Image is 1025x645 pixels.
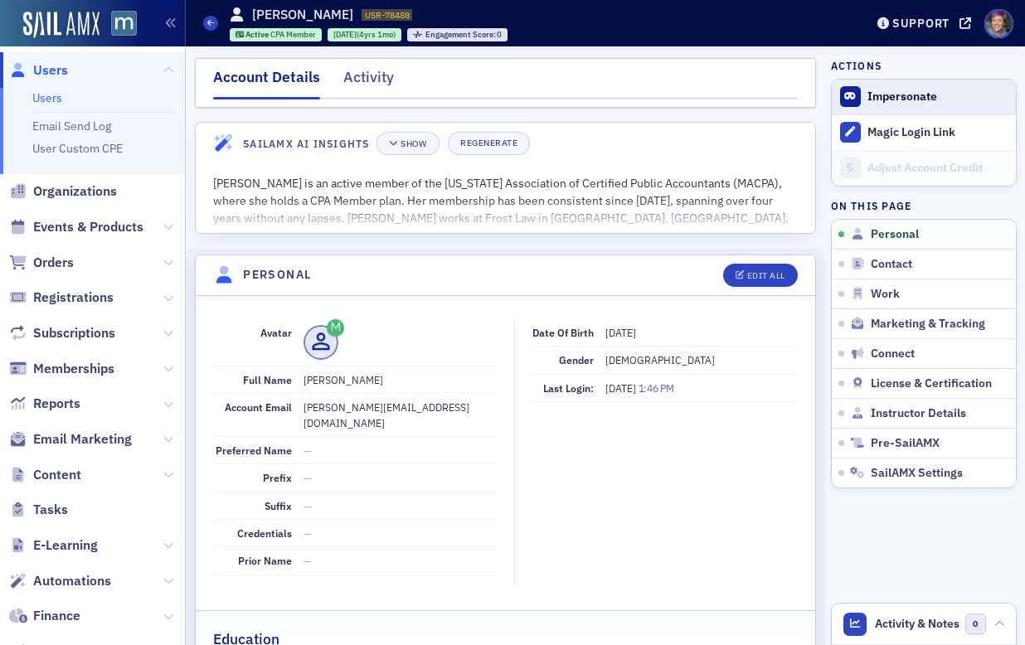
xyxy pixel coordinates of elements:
img: SailAMX [23,12,100,38]
div: Engagement Score: 0 [407,28,508,41]
span: Avatar [260,326,292,339]
button: Edit All [723,264,798,287]
div: Active: Active: CPA Member [230,28,323,41]
button: Regenerate [448,132,530,155]
span: 0 [965,613,986,634]
span: — [304,554,312,567]
a: Users [9,61,68,80]
span: Memberships [33,360,114,378]
span: Orders [33,254,74,272]
img: SailAMX [111,11,137,36]
dd: [DEMOGRAPHIC_DATA] [605,347,795,373]
span: Full Name [243,373,292,386]
span: License & Certification [871,376,992,391]
span: Organizations [33,182,117,201]
div: Activity [343,66,394,97]
span: Personal [871,227,919,242]
a: Email Marketing [9,430,132,449]
a: Orders [9,254,74,272]
div: Adjust Account Credit [867,161,1007,176]
span: Content [33,466,81,484]
a: User Custom CPE [32,141,123,156]
span: Instructor Details [871,406,966,421]
a: Subscriptions [9,324,115,342]
span: [DATE] [605,326,636,339]
span: Registrations [33,289,114,307]
span: — [304,471,312,484]
a: Events & Products [9,218,143,236]
span: Finance [33,607,80,625]
dd: [PERSON_NAME] [304,366,497,393]
span: Automations [33,572,111,590]
button: Show [376,132,439,155]
span: E-Learning [33,536,98,555]
button: Magic Login Link [832,114,1016,150]
span: Work [871,287,900,302]
span: Preferred Name [216,444,292,457]
span: Activity & Notes [875,615,959,633]
button: Impersonate [867,90,937,104]
div: 2021-08-10 00:00:00 [328,28,401,41]
span: Profile [984,9,1013,38]
a: Content [9,466,81,484]
h4: SailAMX AI Insights [243,136,369,151]
span: Date of Birth [532,326,594,339]
div: 0 [425,31,503,40]
span: [DATE] [605,381,639,395]
div: (4yrs 1mo) [333,29,396,40]
h1: [PERSON_NAME] [252,6,353,24]
h4: On this page [831,198,1017,213]
span: Tasks [33,501,68,519]
h4: Actions [831,58,882,73]
span: Credentials [237,526,292,540]
div: Support [892,16,950,31]
a: Tasks [9,501,68,519]
span: USR-78488 [365,9,410,21]
span: 1:46 PM [639,381,674,395]
span: Pre-SailAMX [871,436,940,451]
span: Reports [33,395,80,413]
a: Email Send Log [32,119,111,133]
span: SailAMX Settings [871,466,963,481]
span: Contact [871,257,912,272]
span: — [304,444,312,457]
span: Gender [559,353,594,366]
a: Memberships [9,360,114,378]
span: Prefix [263,471,292,484]
div: Edit All [747,271,785,280]
span: Account Email [225,400,292,414]
a: Reports [9,395,80,413]
span: Prior Name [238,554,292,567]
span: Events & Products [33,218,143,236]
div: Magic Login Link [867,125,1007,140]
a: Adjust Account Credit [832,150,1016,186]
span: Suffix [265,499,292,512]
div: Show [401,139,426,148]
a: View Homepage [100,11,137,39]
span: Users [33,61,68,80]
span: Email Marketing [33,430,132,449]
a: Active CPA Member [236,29,317,40]
span: Active [245,29,270,40]
dd: [PERSON_NAME][EMAIL_ADDRESS][DOMAIN_NAME] [304,394,497,436]
span: Engagement Score : [425,29,498,40]
a: Finance [9,607,80,625]
a: E-Learning [9,536,98,555]
span: Connect [871,347,915,361]
h4: Personal [243,266,311,284]
a: Automations [9,572,111,590]
a: Registrations [9,289,114,307]
span: — [304,526,312,540]
span: CPA Member [270,29,316,40]
a: Organizations [9,182,117,201]
span: Last Login: [543,381,594,395]
span: Marketing & Tracking [871,317,985,332]
div: Account Details [213,66,320,99]
span: — [304,499,312,512]
a: Users [32,90,62,105]
span: Subscriptions [33,324,115,342]
span: [DATE] [333,29,357,40]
